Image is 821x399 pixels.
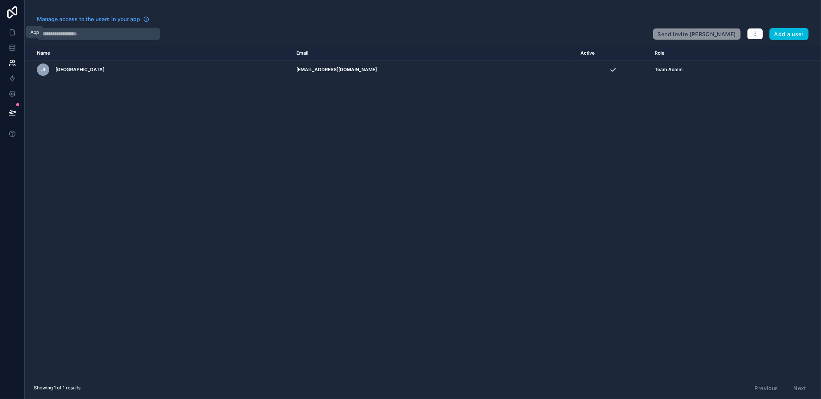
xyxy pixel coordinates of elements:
[576,46,650,60] th: Active
[41,67,45,73] span: JI
[292,46,576,60] th: Email
[25,46,292,60] th: Name
[34,385,80,391] span: Showing 1 of 1 results
[25,46,821,377] div: scrollable content
[37,15,149,23] a: Manage access to the users in your app
[292,60,576,79] td: [EMAIL_ADDRESS][DOMAIN_NAME]
[55,67,104,73] span: [GEOGRAPHIC_DATA]
[650,46,767,60] th: Role
[769,28,809,40] button: Add a user
[30,29,39,35] div: App
[655,67,682,73] span: Team Admin
[37,15,140,23] span: Manage access to the users in your app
